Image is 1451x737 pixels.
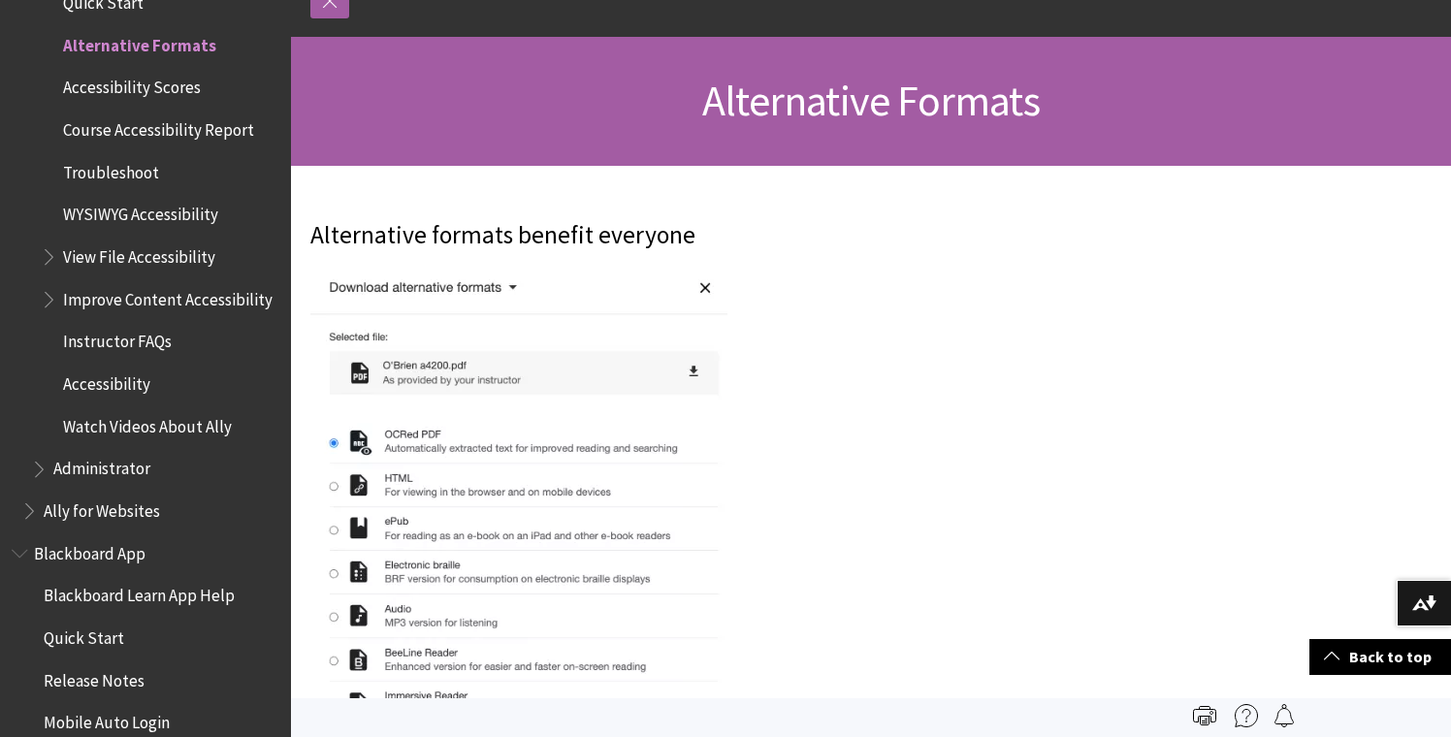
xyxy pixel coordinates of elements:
[1193,704,1216,727] img: Print
[63,283,273,309] span: Improve Content Accessibility
[34,537,145,563] span: Blackboard App
[1309,639,1451,675] a: Back to top
[63,326,172,352] span: Instructor FAQs
[310,218,1145,253] p: Alternative formats benefit everyone
[63,199,218,225] span: WYSIWYG Accessibility
[1273,704,1296,727] img: Follow this page
[63,113,254,140] span: Course Accessibility Report
[44,622,124,648] span: Quick Start
[44,495,160,521] span: Ally for Websites
[44,706,170,732] span: Mobile Auto Login
[44,579,235,605] span: Blackboard Learn App Help
[63,72,201,98] span: Accessibility Scores
[63,240,215,267] span: View File Accessibility
[63,29,216,55] span: Alternative Formats
[702,74,1040,127] span: Alternative Formats
[53,453,150,479] span: Administrator
[63,368,150,394] span: Accessibility
[63,156,159,182] span: Troubleshoot
[1235,704,1258,727] img: More help
[44,664,145,690] span: Release Notes
[63,410,232,436] span: Watch Videos About Ally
